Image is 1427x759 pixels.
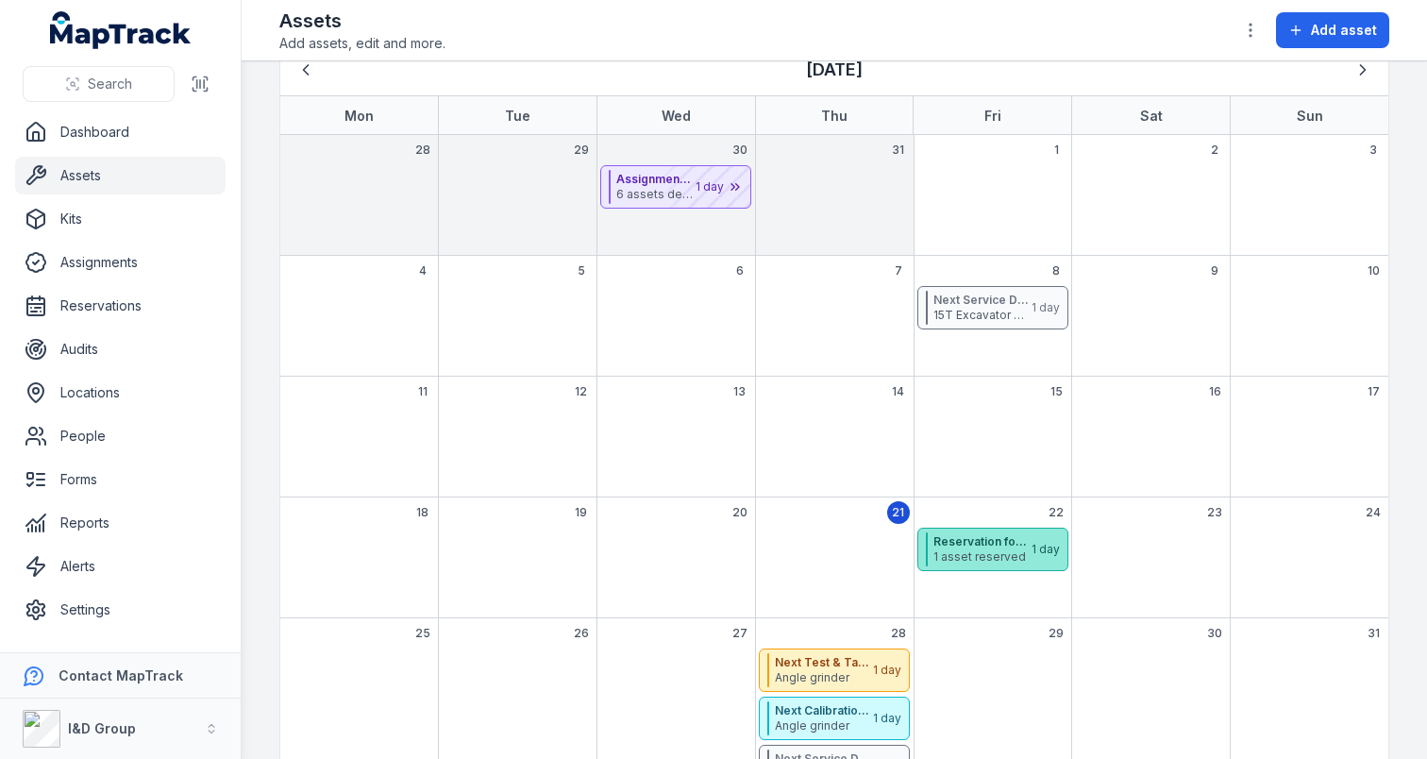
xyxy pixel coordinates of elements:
[1209,384,1221,399] span: 16
[1368,626,1380,641] span: 31
[23,66,175,102] button: Search
[416,505,428,520] span: 18
[88,75,132,93] span: Search
[933,293,1030,308] strong: Next Service Due
[279,34,445,53] span: Add assets, edit and more.
[288,52,324,88] button: Previous
[917,528,1068,571] button: Reservation for [PERSON_NAME] at [GEOGRAPHIC_DATA], [GEOGRAPHIC_DATA]1 asset reserved1 day
[279,8,445,34] h2: Assets
[419,263,427,278] span: 4
[759,697,910,740] button: Next Calibration DateAngle grinder1 day
[895,263,902,278] span: 7
[578,263,585,278] span: 5
[15,113,226,151] a: Dashboard
[15,504,226,542] a: Reports
[1140,108,1163,124] strong: Sat
[1311,21,1377,40] span: Add asset
[1054,143,1059,158] span: 1
[1207,505,1222,520] span: 23
[15,374,226,412] a: Locations
[418,384,428,399] span: 11
[732,143,747,158] span: 30
[15,244,226,281] a: Assignments
[59,667,183,683] strong: Contact MapTrack
[806,57,863,83] h3: [DATE]
[732,505,747,520] span: 20
[1211,143,1218,158] span: 2
[15,417,226,455] a: People
[1297,108,1323,124] strong: Sun
[574,626,589,641] span: 26
[68,720,136,736] strong: I&D Group
[575,384,587,399] span: 12
[600,165,751,209] button: Assignment for [PERSON_NAME] at [PERSON_NAME][GEOGRAPHIC_DATA] - Toolstore6 assets deployed1 day
[15,157,226,194] a: Assets
[415,626,430,641] span: 25
[984,108,1001,124] strong: Fri
[15,200,226,238] a: Kits
[1368,263,1380,278] span: 10
[1369,143,1377,158] span: 3
[775,718,871,734] span: Angle grinder
[575,505,587,520] span: 19
[1050,384,1063,399] span: 15
[891,626,906,641] span: 28
[1211,263,1218,278] span: 9
[616,187,694,202] span: 6 assets deployed
[50,11,192,49] a: MapTrack
[759,649,910,692] button: Next Test & Tag Due DateAngle grinder1 day
[892,384,904,399] span: 14
[892,505,904,520] span: 21
[574,143,589,158] span: 29
[933,308,1030,323] span: 15T Excavator 546-XYT
[1049,505,1064,520] span: 22
[1052,263,1060,278] span: 8
[1049,626,1064,641] span: 29
[821,108,848,124] strong: Thu
[616,172,694,187] strong: Assignment for [PERSON_NAME] at [PERSON_NAME][GEOGRAPHIC_DATA] - Toolstore
[1276,12,1389,48] button: Add asset
[736,263,744,278] span: 6
[732,626,747,641] span: 27
[1207,626,1222,641] span: 30
[505,108,530,124] strong: Tue
[344,108,374,124] strong: Mon
[917,286,1068,329] button: Next Service Due15T Excavator 546-XYT1 day
[1345,52,1381,88] button: Next
[15,330,226,368] a: Audits
[1368,384,1380,399] span: 17
[775,670,871,685] span: Angle grinder
[775,655,871,670] strong: Next Test & Tag Due Date
[15,287,226,325] a: Reservations
[15,548,226,585] a: Alerts
[775,703,871,718] strong: Next Calibration Date
[933,549,1030,565] span: 1 asset reserved
[15,591,226,629] a: Settings
[1366,505,1381,520] span: 24
[15,461,226,498] a: Forms
[933,534,1030,549] strong: Reservation for [PERSON_NAME] at [GEOGRAPHIC_DATA], [GEOGRAPHIC_DATA]
[733,384,746,399] span: 13
[892,143,904,158] span: 31
[662,108,691,124] strong: Wed
[415,143,430,158] span: 28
